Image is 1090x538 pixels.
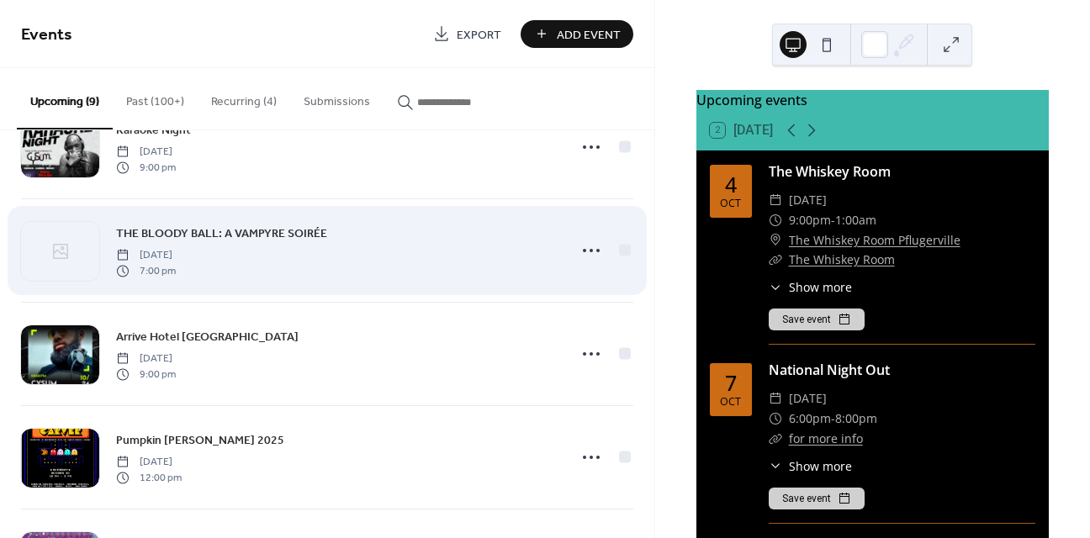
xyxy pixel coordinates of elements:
div: ​ [769,429,782,449]
span: Events [21,18,72,51]
span: 8:00pm [835,409,877,429]
div: ​ [769,230,782,251]
button: ​Show more [769,457,852,475]
span: Pumpkin [PERSON_NAME] 2025 [116,432,284,450]
button: Submissions [290,68,384,128]
span: Karaoke Night [116,122,191,140]
span: - [831,210,835,230]
span: [DATE] [116,248,176,263]
span: 12:00 pm [116,470,182,485]
span: - [831,409,835,429]
div: ​ [769,388,782,409]
span: Add Event [557,26,621,44]
a: for more info [789,430,863,446]
div: ​ [769,278,782,296]
div: Oct [720,198,741,209]
a: Export [421,20,514,48]
button: Upcoming (9) [17,68,113,129]
span: Export [457,26,501,44]
div: ​ [769,409,782,429]
span: [DATE] [116,455,182,470]
a: Karaoke Night [116,120,191,140]
a: The Whiskey Room [789,251,895,267]
span: [DATE] [116,351,176,367]
button: Save event [769,488,865,509]
a: Arrive Hotel [GEOGRAPHIC_DATA] [116,327,299,346]
a: Pumpkin [PERSON_NAME] 2025 [116,430,284,450]
a: THE BLOODY BALL: A VAMPYRE SOIRÉE [116,224,327,243]
a: National Night Out [769,361,890,379]
span: 9:00 pm [116,367,176,382]
span: THE BLOODY BALL: A VAMPYRE SOIRÉE [116,225,327,243]
button: ​Show more [769,278,852,296]
span: Show more [789,457,852,475]
span: 7:00 pm [116,263,176,278]
span: 9:00 pm [116,160,176,175]
span: [DATE] [116,145,176,160]
div: ​ [769,210,782,230]
button: Add Event [521,20,633,48]
div: ​ [769,190,782,210]
span: [DATE] [789,190,827,210]
span: 6:00pm [789,409,831,429]
span: 1:00am [835,210,876,230]
button: Past (100+) [113,68,198,128]
span: Arrive Hotel [GEOGRAPHIC_DATA] [116,329,299,346]
span: 9:00pm [789,210,831,230]
span: Show more [789,278,852,296]
button: Recurring (4) [198,68,290,128]
div: ​ [769,250,782,270]
div: 4 [725,174,737,195]
div: Oct [720,397,741,408]
div: ​ [769,457,782,475]
button: Save event [769,309,865,330]
span: [DATE] [789,388,827,409]
a: The Whiskey Room Pflugerville [789,230,960,251]
div: Upcoming events [696,90,1049,110]
a: The Whiskey Room [769,162,891,181]
div: 7 [725,372,737,393]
